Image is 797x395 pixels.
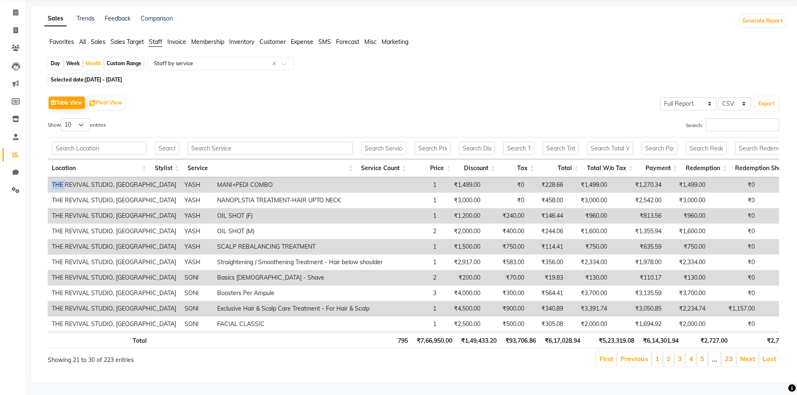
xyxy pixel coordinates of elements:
span: Marketing [382,38,408,46]
span: Inventory [229,38,254,46]
td: ₹2,000.00 [441,224,484,239]
td: ₹340.89 [528,301,567,316]
td: ₹583.00 [484,255,528,270]
td: THE REVIVAL STUDIO, [GEOGRAPHIC_DATA] [48,316,180,332]
input: Search Location [52,142,146,155]
td: ₹3,050.85 [611,301,666,316]
td: ₹750.00 [567,239,611,255]
th: Location: activate to sort column ascending [48,159,151,177]
td: ₹300.00 [484,285,528,301]
td: ₹1,978.00 [611,255,666,270]
th: Payment: activate to sort column ascending [637,159,682,177]
span: Selected date: [49,74,124,85]
td: ₹2,000.00 [666,316,710,332]
a: Comparison [141,15,173,22]
input: Search Service [187,142,353,155]
td: ₹1,270.34 [611,177,666,193]
td: ₹228.66 [528,177,567,193]
a: 3 [678,354,682,363]
td: 1 [387,255,441,270]
td: 1 [387,193,441,208]
td: 1 [387,208,441,224]
td: ₹1,500.00 [441,239,484,255]
td: THE REVIVAL STUDIO, [GEOGRAPHIC_DATA] [48,270,180,285]
td: THE REVIVAL STUDIO, [GEOGRAPHIC_DATA] [48,193,180,208]
select: Showentries [61,118,90,131]
td: YASH [180,193,213,208]
a: Next [740,354,755,363]
td: ₹1,600.00 [666,224,710,239]
td: THE REVIVAL STUDIO, [GEOGRAPHIC_DATA] [48,285,180,301]
td: ₹3,391.74 [567,301,611,316]
td: ₹70.00 [484,270,528,285]
td: ₹4,000.00 [441,285,484,301]
td: ₹0 [710,208,759,224]
td: ₹0 [710,239,759,255]
button: Export [755,97,778,111]
th: Total: activate to sort column ascending [538,159,583,177]
td: ₹2,334.00 [567,255,611,270]
th: ₹5,23,319.08 [584,332,638,348]
td: ₹1,157.00 [710,301,759,316]
td: ₹0 [710,177,759,193]
td: SONI [180,316,213,332]
span: Membership [191,38,224,46]
a: Last [762,354,776,363]
td: 1 [387,316,441,332]
input: Search Discount [459,142,495,155]
input: Search Price [415,142,451,155]
td: ₹1,499.00 [666,177,710,193]
td: YASH [180,224,213,239]
span: Staff [149,38,162,46]
a: Trends [77,15,95,22]
div: Week [64,58,82,69]
span: Sales Target [110,38,144,46]
div: Day [49,58,62,69]
td: ₹4,500.00 [441,301,484,316]
td: ₹0 [710,285,759,301]
td: ₹110.17 [611,270,666,285]
td: YASH [180,255,213,270]
td: ₹1,499.00 [567,177,611,193]
a: 4 [689,354,693,363]
td: ₹564.41 [528,285,567,301]
td: ₹750.00 [484,239,528,255]
td: YASH [180,208,213,224]
td: ₹1,355.94 [611,224,666,239]
a: Sales [44,11,67,26]
td: ₹2,542.00 [611,193,666,208]
td: ₹3,700.00 [666,285,710,301]
td: ₹19.83 [528,270,567,285]
td: SCALP REBALANCING TREATMENT [213,239,387,255]
span: Sales [91,38,105,46]
td: ₹200.00 [441,270,484,285]
td: OIL SHOT (F) [213,208,387,224]
td: ₹500.00 [484,316,528,332]
td: ₹130.00 [666,270,710,285]
div: Custom Range [105,58,144,69]
td: ₹960.00 [567,208,611,224]
td: OIL SHOT (M) [213,224,387,239]
th: Total W/o Tax: activate to sort column ascending [583,159,637,177]
span: Favorites [49,38,74,46]
td: ₹2,334.00 [666,255,710,270]
span: [DATE] - [DATE] [85,76,122,83]
input: Search: [706,118,779,131]
a: 5 [700,354,705,363]
th: Price: activate to sort column ascending [410,159,455,177]
td: ₹2,500.00 [441,316,484,332]
td: ₹130.00 [567,270,611,285]
th: ₹1,49,433.20 [456,332,501,348]
td: 2 [387,270,441,285]
th: ₹93,706.86 [501,332,540,348]
td: ₹1,694.92 [611,316,666,332]
button: Pivot View [87,97,124,109]
td: FACIAL CLASSIC [213,316,387,332]
th: ₹7,66,950.00 [412,332,456,348]
th: ₹6,14,301.94 [638,332,683,348]
td: ₹114.41 [528,239,567,255]
a: 1 [655,354,659,363]
td: THE REVIVAL STUDIO, [GEOGRAPHIC_DATA] [48,224,180,239]
input: Search Tax [503,142,534,155]
input: Search Payment [641,142,677,155]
